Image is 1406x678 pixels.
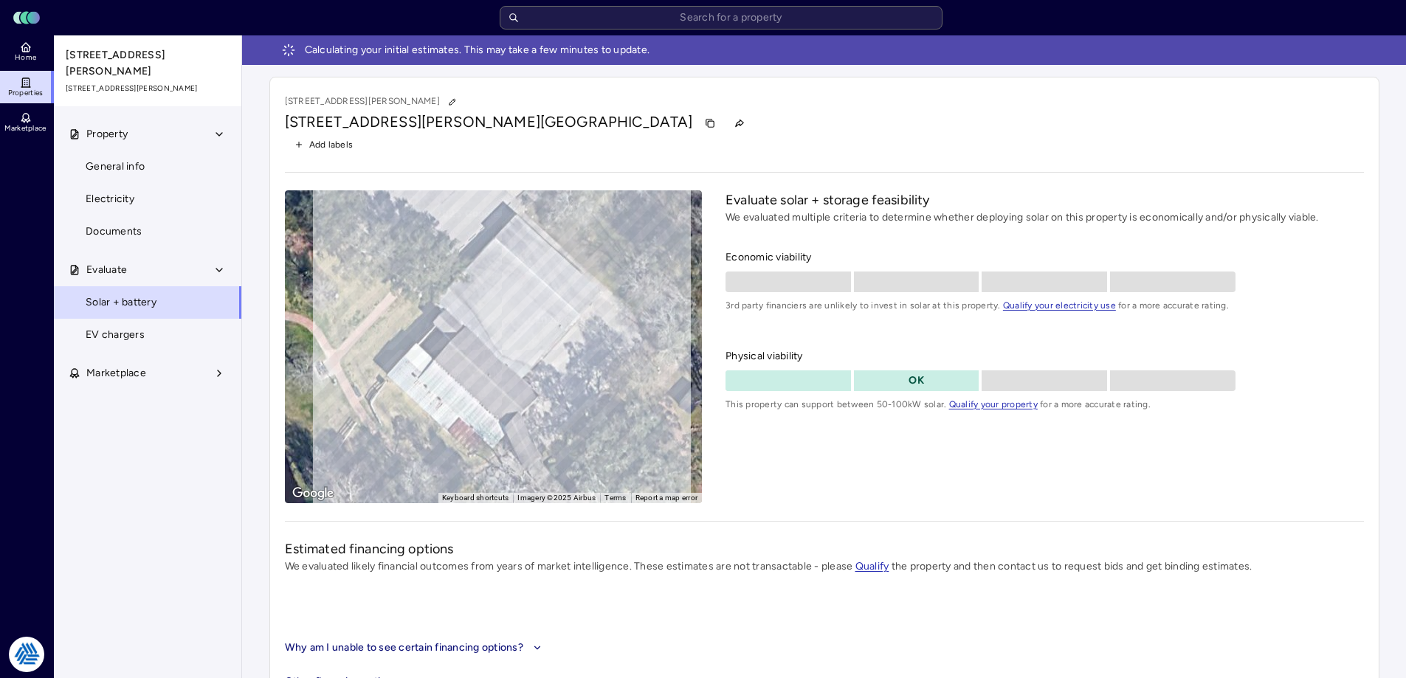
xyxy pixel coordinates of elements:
a: Terms (opens in new tab) [604,494,626,502]
a: Open this area in Google Maps (opens a new window) [289,484,337,503]
span: Physical viability [726,348,1363,364]
a: Solar + battery [53,286,242,319]
span: General info [86,159,145,175]
a: Qualify [855,560,889,573]
button: Keyboard shortcuts [442,493,509,503]
span: Economic viability [726,249,1363,266]
a: Qualify your electricity use [1003,300,1116,311]
span: Marketplace [4,124,46,133]
a: General info [53,151,242,183]
a: Electricity [53,183,242,215]
span: [STREET_ADDRESS][PERSON_NAME] [66,83,231,94]
p: We evaluated multiple criteria to determine whether deploying solar on this property is economica... [726,210,1363,226]
span: This property can support between 50-100kW solar. for a more accurate rating. [726,397,1363,412]
span: Properties [8,89,44,97]
button: Why am I unable to see certain financing options? [285,640,545,656]
span: Evaluate [86,262,127,278]
span: EV chargers [86,327,145,343]
span: Imagery ©2025 Airbus [517,494,596,502]
button: Evaluate [54,254,243,286]
span: [STREET_ADDRESS][PERSON_NAME] [66,47,231,80]
span: [GEOGRAPHIC_DATA] [540,113,693,131]
span: Home [15,53,36,62]
span: Electricity [86,191,134,207]
a: EV chargers [53,319,242,351]
button: Marketplace [54,357,243,390]
a: Qualify your property [949,399,1038,409]
button: Property [54,118,243,151]
p: We evaluated likely financial outcomes from years of market intelligence. These estimates are not... [285,558,1364,575]
span: Documents [86,224,142,240]
h2: Estimated financing options [285,539,1364,558]
span: Property [86,126,128,142]
button: Add labels [285,135,363,154]
span: Solar + battery [86,294,156,311]
span: Marketplace [86,365,146,381]
p: OK [854,373,979,389]
img: Google [289,484,337,503]
a: Documents [53,215,242,248]
span: Add labels [309,137,354,152]
input: Search for a property [500,6,942,30]
p: [STREET_ADDRESS][PERSON_NAME] [285,92,462,111]
h2: Evaluate solar + storage feasibility [726,190,1363,210]
span: 3rd party financiers are unlikely to invest in solar at this property. for a more accurate rating. [726,298,1363,313]
span: Calculating your initial estimates. This may take a few minutes to update. [305,42,650,58]
img: Tradition Energy [9,637,44,672]
span: [STREET_ADDRESS][PERSON_NAME] [285,113,540,131]
a: Report a map error [635,494,698,502]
